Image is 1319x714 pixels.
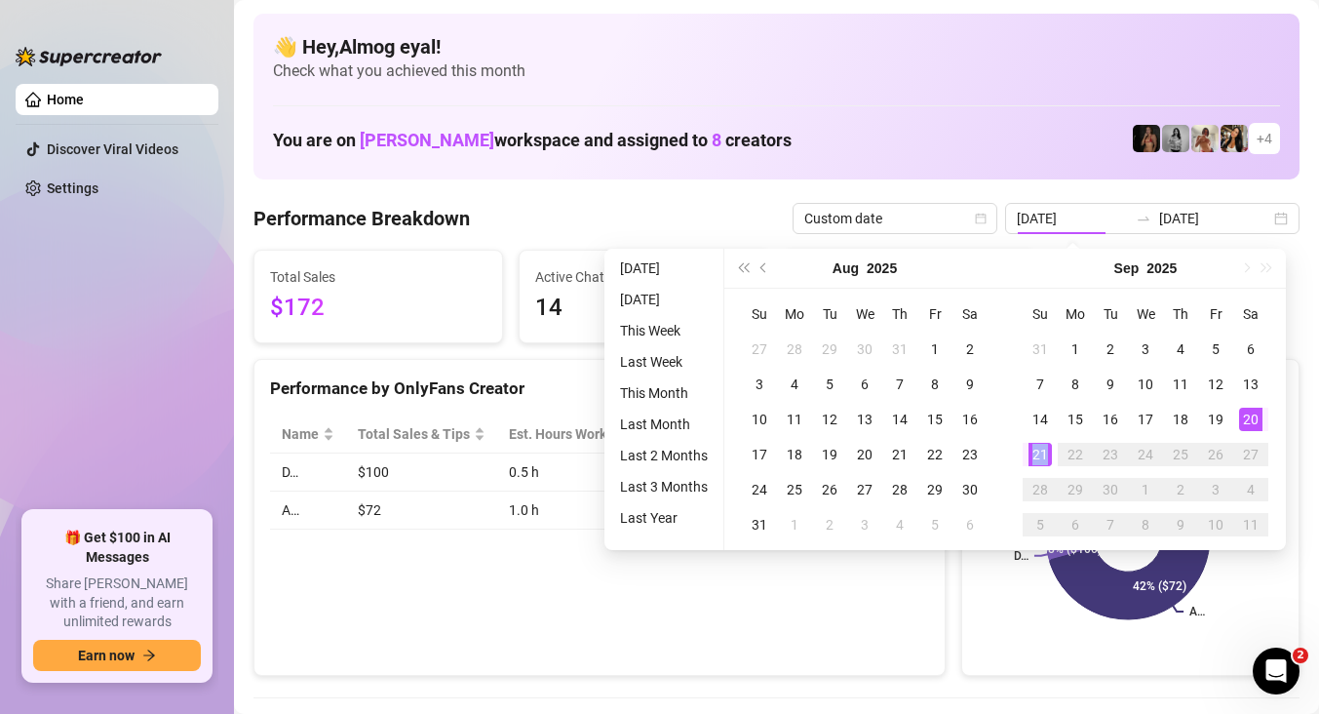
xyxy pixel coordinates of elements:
span: 50 % [776,461,807,483]
img: Green [1191,125,1219,152]
td: A… [270,492,346,530]
input: Start date [1017,208,1128,229]
span: Name [282,423,319,445]
input: End date [1159,208,1270,229]
img: logo-BBDzfeDw.svg [16,47,162,66]
text: D… [1014,549,1028,563]
span: Total Sales & Tips [358,423,470,445]
span: 8 [712,130,721,150]
span: Total Sales [270,266,486,288]
th: Chat Conversion [764,416,929,454]
th: Total Sales & Tips [346,416,497,454]
span: to [1136,211,1151,226]
td: 1.0 h [497,492,649,530]
span: 2 [1293,648,1308,663]
span: + 4 [1257,128,1272,149]
h4: 👋 Hey, Almog eyal ! [273,33,1280,60]
a: Discover Viral Videos [47,141,178,157]
span: Share [PERSON_NAME] with a friend, and earn unlimited rewards [33,575,201,632]
td: 0.5 h [497,454,649,492]
a: Home [47,92,84,107]
div: Sales by OnlyFans Creator [978,376,1283,402]
iframe: Intercom live chat [1253,648,1300,694]
th: Sales / Hour [649,416,764,454]
span: arrow-right [142,649,156,662]
span: Check what you achieved this month [273,60,1280,82]
span: Sales / Hour [661,423,737,445]
h4: Performance Breakdown [253,205,470,232]
span: Custom date [804,204,986,233]
img: A [1162,125,1189,152]
h1: You are on workspace and assigned to creators [273,130,792,151]
span: $172 [270,290,486,327]
td: $200 [649,454,764,492]
img: D [1133,125,1160,152]
a: Settings [47,180,98,196]
span: Chat Conversion [776,423,902,445]
span: [PERSON_NAME] [360,130,494,150]
text: A… [1189,605,1205,618]
td: $100 [346,454,497,492]
th: Name [270,416,346,454]
span: Earn now [78,648,135,663]
span: 17 % [776,499,807,521]
span: 🎁 Get $100 in AI Messages [33,529,201,567]
span: Messages Sent [801,266,1018,288]
div: Performance by OnlyFans Creator [270,376,929,402]
span: swap-right [1136,211,1151,226]
td: D… [270,454,346,492]
td: $72 [649,492,764,530]
div: Est. Hours Worked [509,423,622,445]
span: 14 [535,290,752,327]
td: $72 [346,492,497,530]
span: 60 [801,290,1018,327]
span: calendar [975,213,987,224]
button: Earn nowarrow-right [33,640,201,671]
img: AD [1221,125,1248,152]
span: Active Chats [535,266,752,288]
